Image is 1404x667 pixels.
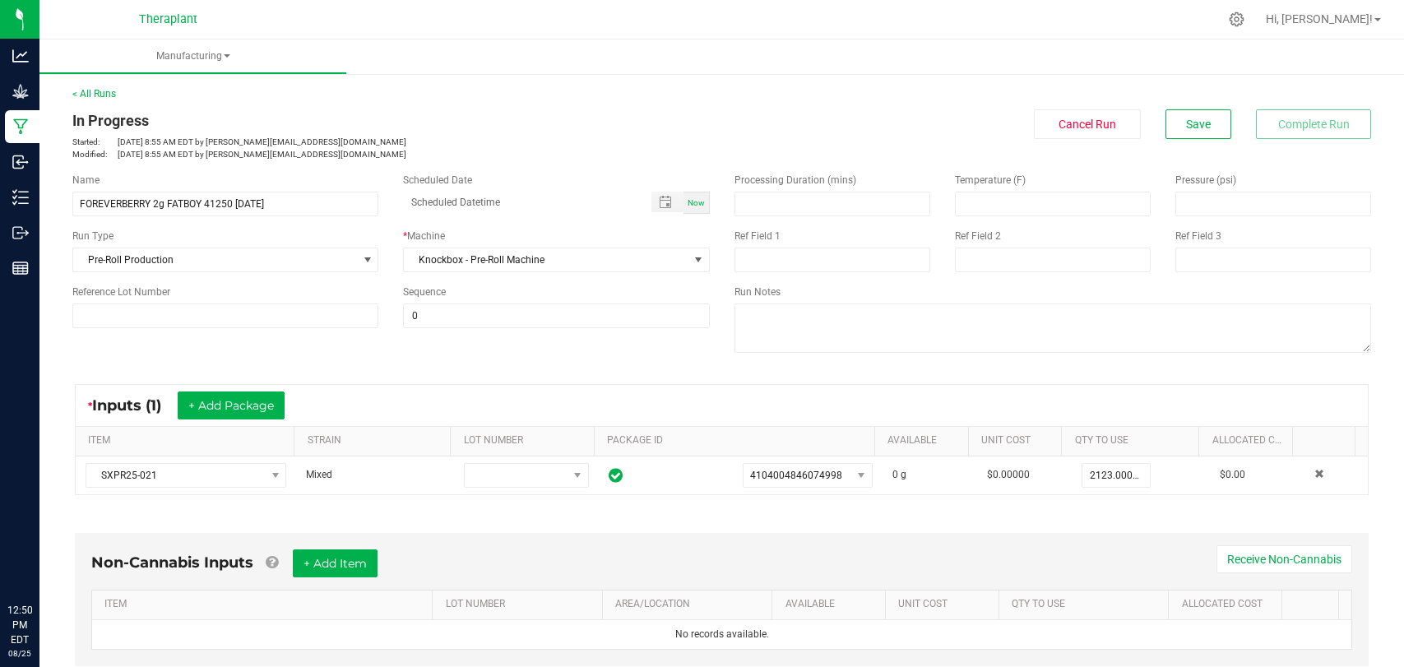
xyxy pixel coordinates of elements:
[1305,434,1348,447] a: Sortable
[898,598,992,611] a: Unit CostSortable
[178,391,285,419] button: + Add Package
[1175,230,1221,242] span: Ref Field 3
[72,229,114,243] span: Run Type
[293,549,378,577] button: + Add Item
[1175,174,1236,186] span: Pressure (psi)
[609,466,623,485] span: In Sync
[86,463,286,488] span: NO DATA FOUND
[73,248,357,271] span: Pre-Roll Production
[1278,118,1350,131] span: Complete Run
[607,434,869,447] a: PACKAGE IDSortable
[1012,598,1162,611] a: QTY TO USESortable
[12,83,29,100] inline-svg: Grow
[1220,469,1245,480] span: $0.00
[743,463,873,488] span: NO DATA FOUND
[92,396,178,415] span: Inputs (1)
[39,49,346,63] span: Manufacturing
[72,88,116,100] a: < All Runs
[1075,434,1193,447] a: QTY TO USESortable
[734,230,781,242] span: Ref Field 1
[92,620,1351,649] td: No records available.
[1256,109,1371,139] button: Complete Run
[785,598,879,611] a: AVAILABLESortable
[86,464,265,487] span: SXPR25-021
[403,286,446,298] span: Sequence
[688,198,705,207] span: Now
[72,136,118,148] span: Started:
[1266,12,1373,25] span: Hi, [PERSON_NAME]!
[734,174,856,186] span: Processing Duration (mins)
[615,598,766,611] a: AREA/LOCATIONSortable
[901,469,906,480] span: g
[91,554,253,572] span: Non-Cannabis Inputs
[1295,598,1332,611] a: Sortable
[892,469,898,480] span: 0
[1216,545,1352,573] button: Receive Non-Cannabis
[12,118,29,135] inline-svg: Manufacturing
[139,12,197,26] span: Theraplant
[750,470,842,481] span: 4104004846074998
[104,598,426,611] a: ITEMSortable
[1182,598,1276,611] a: Allocated CostSortable
[12,225,29,241] inline-svg: Outbound
[651,192,683,212] span: Toggle popup
[72,148,118,160] span: Modified:
[403,192,633,212] input: Scheduled Datetime
[404,248,688,271] span: Knockbox - Pre-Roll Machine
[306,469,332,480] span: Mixed
[12,189,29,206] inline-svg: Inventory
[403,174,472,186] span: Scheduled Date
[72,286,170,298] span: Reference Lot Number
[1212,434,1286,447] a: Allocated CostSortable
[955,230,1001,242] span: Ref Field 2
[987,469,1030,480] span: $0.00000
[887,434,961,447] a: AVAILABLESortable
[7,603,32,647] p: 12:50 PM EDT
[72,109,710,132] div: In Progress
[1186,118,1211,131] span: Save
[446,598,596,611] a: LOT NUMBERSortable
[16,535,66,585] iframe: Resource center
[955,174,1026,186] span: Temperature (F)
[981,434,1055,447] a: Unit CostSortable
[407,230,445,242] span: Machine
[12,48,29,64] inline-svg: Analytics
[72,136,710,148] p: [DATE] 8:55 AM EDT by [PERSON_NAME][EMAIL_ADDRESS][DOMAIN_NAME]
[1226,12,1247,27] div: Manage settings
[1165,109,1231,139] button: Save
[39,39,346,74] a: Manufacturing
[308,434,444,447] a: STRAINSortable
[1034,109,1141,139] button: Cancel Run
[72,148,710,160] p: [DATE] 8:55 AM EDT by [PERSON_NAME][EMAIL_ADDRESS][DOMAIN_NAME]
[12,260,29,276] inline-svg: Reports
[72,174,100,186] span: Name
[12,154,29,170] inline-svg: Inbound
[266,554,278,572] a: Add Non-Cannabis items that were also consumed in the run (e.g. gloves and packaging); Also add N...
[464,434,588,447] a: LOT NUMBERSortable
[734,286,781,298] span: Run Notes
[88,434,288,447] a: ITEMSortable
[1059,118,1116,131] span: Cancel Run
[7,647,32,660] p: 08/25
